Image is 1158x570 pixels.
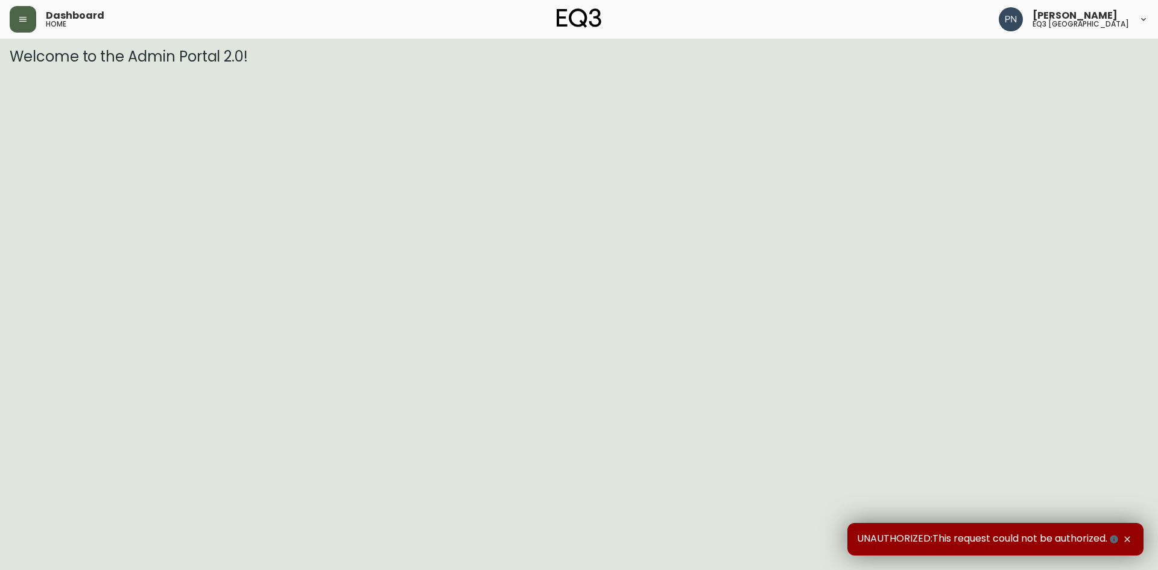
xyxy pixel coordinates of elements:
img: 496f1288aca128e282dab2021d4f4334 [999,7,1023,31]
img: logo [557,8,601,28]
h5: home [46,21,66,28]
h5: eq3 [GEOGRAPHIC_DATA] [1033,21,1129,28]
span: [PERSON_NAME] [1033,11,1118,21]
span: UNAUTHORIZED:This request could not be authorized. [857,533,1121,546]
span: Dashboard [46,11,104,21]
h3: Welcome to the Admin Portal 2.0! [10,48,1148,65]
